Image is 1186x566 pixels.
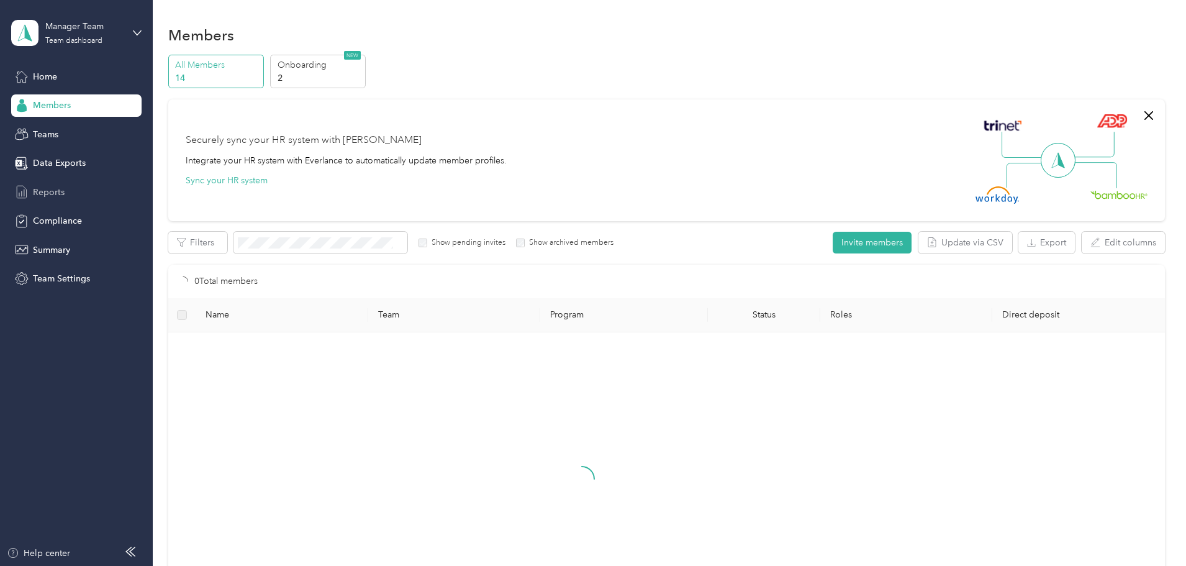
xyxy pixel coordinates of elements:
h1: Members [168,29,234,42]
span: NEW [344,51,361,60]
th: Roles [820,298,992,332]
span: Data Exports [33,157,86,170]
img: BambooHR [1090,190,1148,199]
img: ADP [1097,114,1127,128]
p: Onboarding [278,58,362,71]
span: Reports [33,186,65,199]
button: Help center [7,547,70,560]
p: 14 [175,71,260,84]
th: Name [196,298,368,332]
button: Edit columns [1082,232,1165,253]
label: Show pending invites [427,237,505,249]
button: Filters [168,232,227,253]
th: Team [368,298,540,332]
p: All Members [175,58,260,71]
th: Status [708,298,820,332]
button: Export [1018,232,1075,253]
span: Home [33,70,57,83]
div: Integrate your HR system with Everlance to automatically update member profiles. [186,154,507,167]
img: Line Right Down [1074,162,1117,189]
img: Line Left Up [1002,132,1045,158]
th: Program [540,298,708,332]
img: Workday [976,186,1019,204]
p: 2 [278,71,362,84]
div: Manager Team [45,20,123,33]
img: Line Left Down [1006,162,1049,188]
div: Team dashboard [45,37,102,45]
img: Trinet [981,117,1025,134]
button: Sync your HR system [186,174,268,187]
span: Compliance [33,214,82,227]
span: Team Settings [33,272,90,285]
button: Update via CSV [918,232,1012,253]
th: Direct deposit [992,298,1164,332]
span: Summary [33,244,70,257]
img: Line Right Up [1071,132,1115,158]
span: Name [206,309,358,320]
span: Members [33,99,71,112]
button: Invite members [833,232,912,253]
div: Securely sync your HR system with [PERSON_NAME] [186,133,422,148]
span: Teams [33,128,58,141]
label: Show archived members [525,237,613,249]
iframe: Everlance-gr Chat Button Frame [1116,496,1186,566]
p: 0 Total members [194,275,258,288]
